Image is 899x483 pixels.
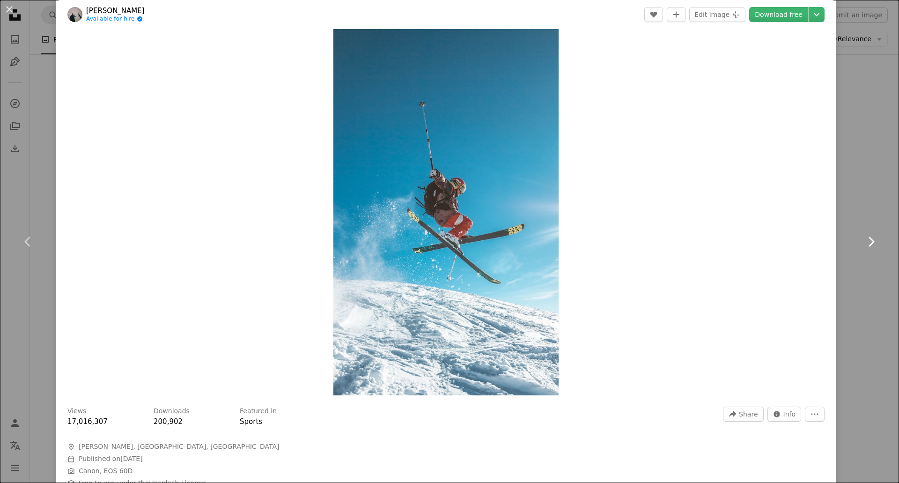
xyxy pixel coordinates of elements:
button: Canon, EOS 60D [79,467,133,476]
span: Published on [79,455,143,462]
button: Edit image [689,7,745,22]
time: August 16, 2019 at 11:55:29 PM GMT+2 [120,455,142,462]
button: Share this image [723,407,763,422]
h3: Featured in [240,407,277,416]
span: Share [739,407,758,421]
button: Add to Collection [667,7,685,22]
button: Like [644,7,663,22]
a: Download free [749,7,808,22]
button: Choose download size [809,7,825,22]
h3: Views [67,407,87,416]
span: Info [783,407,796,421]
button: Stats about this image [767,407,802,422]
span: 17,016,307 [67,417,108,426]
a: Available for hire [86,15,145,23]
img: Go to Matthieu Pétiard's profile [67,7,82,22]
h3: Downloads [154,407,190,416]
a: Sports [240,417,262,426]
span: 200,902 [154,417,183,426]
span: [PERSON_NAME], [GEOGRAPHIC_DATA], [GEOGRAPHIC_DATA] [79,442,279,452]
button: More Actions [805,407,825,422]
a: [PERSON_NAME] [86,6,145,15]
a: Next [843,197,899,287]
